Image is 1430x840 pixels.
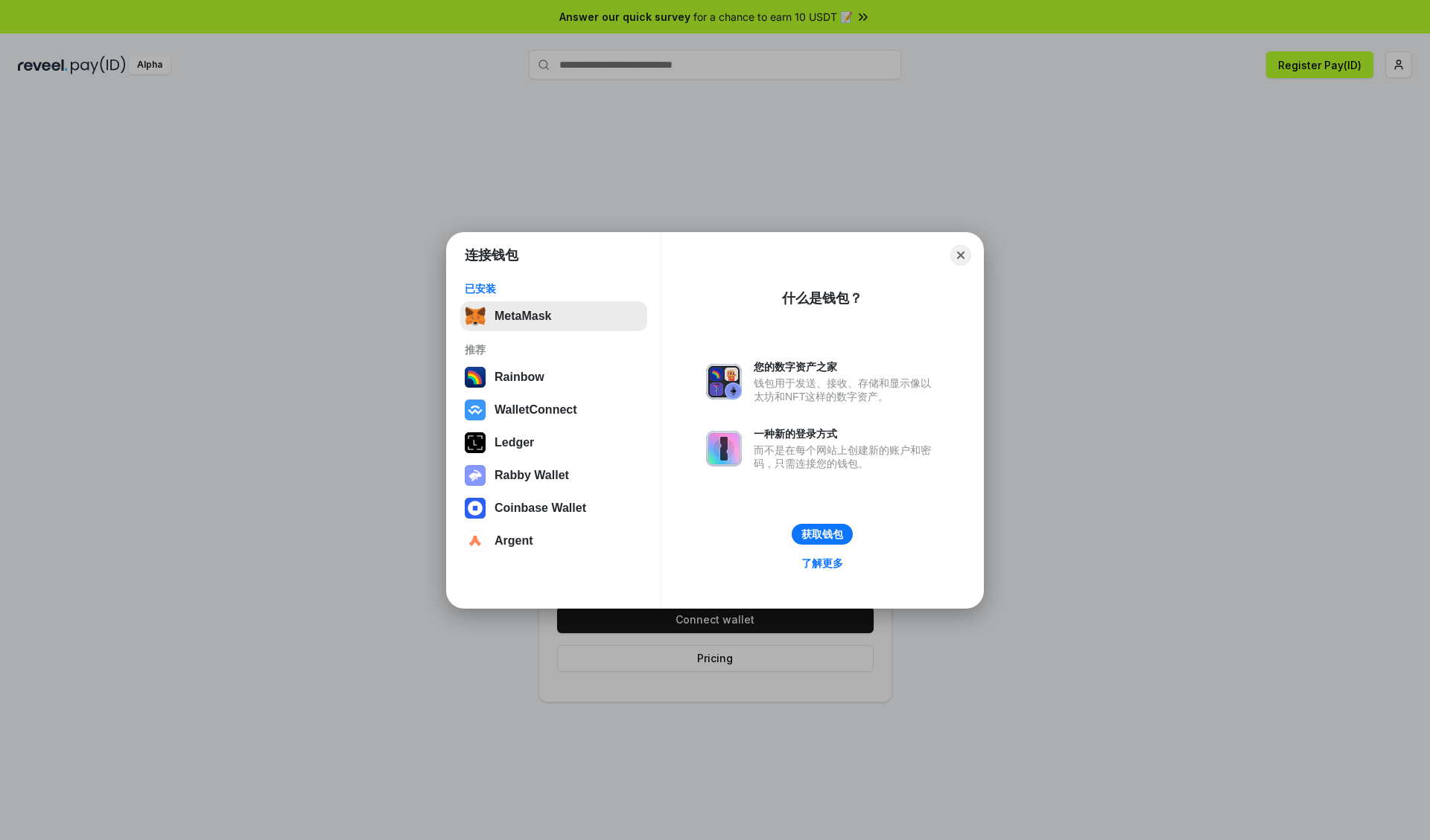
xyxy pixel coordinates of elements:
[465,246,518,264] h1: 连接钱包
[465,400,486,420] img: svg+xml,%3Csvg%20width%3D%2228%22%20height%3D%2228%22%20viewBox%3D%220%200%2028%2028%22%20fill%3D...
[460,362,647,392] button: Rainbow
[495,469,569,482] div: Rabby Wallet
[706,364,742,400] img: svg+xml,%3Csvg%20xmlns%3D%22http%3A%2F%2Fwww.w3.org%2F2000%2Fsvg%22%20fill%3D%22none%22%20viewBox...
[460,301,647,331] button: MetaMask
[754,443,938,470] div: 而不是在每个网站上创建新的账户和密码，只需连接您的钱包。
[465,530,486,551] img: svg+xml,%3Csvg%20width%3D%2228%22%20height%3D%2228%22%20viewBox%3D%220%200%2028%2028%22%20fill%3D...
[706,431,742,467] img: svg+xml,%3Csvg%20xmlns%3D%22http%3A%2F%2Fwww.w3.org%2F2000%2Fsvg%22%20fill%3D%22none%22%20viewBox...
[465,282,643,295] div: 已安装
[460,395,647,425] button: WalletConnect
[465,367,486,388] img: svg+xml,%3Csvg%20width%3D%22120%22%20height%3D%22120%22%20viewBox%3D%220%200%20120%20120%22%20fil...
[465,306,486,327] img: svg+xml,%3Csvg%20fill%3D%22none%22%20height%3D%2233%22%20viewBox%3D%220%200%2035%2033%22%20width%...
[465,432,486,453] img: svg+xml,%3Csvg%20xmlns%3D%22http%3A%2F%2Fwww.w3.org%2F2000%2Fsvg%22%20width%3D%2228%22%20height%3...
[801,557,843,570] div: 了解更多
[460,428,647,458] button: Ledger
[460,461,647,490] button: Rabby Wallet
[495,534,533,548] div: Argent
[950,245,971,266] button: Close
[754,376,938,403] div: 钱包用于发送、接收、存储和显示像以太坊和NFT这样的数字资产。
[465,465,486,486] img: svg+xml,%3Csvg%20xmlns%3D%22http%3A%2F%2Fwww.w3.org%2F2000%2Fsvg%22%20fill%3D%22none%22%20viewBox...
[754,360,938,373] div: 您的数字资产之家
[495,501,586,515] div: Coinbase Wallet
[495,436,534,449] div: Ledger
[495,310,551,323] div: MetaMask
[460,493,647,523] button: Coinbase Wallet
[465,498,486,519] img: svg+xml,%3Csvg%20width%3D%2228%22%20height%3D%2228%22%20viewBox%3D%220%200%2028%2028%22%20fill%3D...
[465,343,643,356] div: 推荐
[495,371,544,384] div: Rainbow
[495,403,577,417] div: WalletConnect
[782,289,862,307] div: 什么是钱包？
[801,528,843,541] div: 获取钱包
[754,427,938,440] div: 一种新的登录方式
[792,524,853,545] button: 获取钱包
[792,554,852,573] a: 了解更多
[460,526,647,556] button: Argent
